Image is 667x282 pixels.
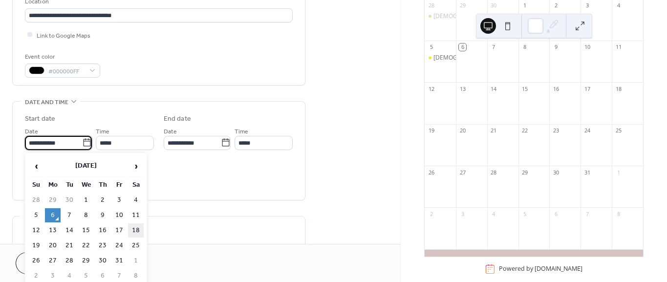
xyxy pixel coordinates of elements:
td: 3 [111,193,127,207]
th: Tu [62,178,77,192]
td: 5 [28,208,44,222]
div: 8 [521,43,529,51]
td: 17 [111,223,127,238]
td: 7 [62,208,77,222]
td: 20 [45,239,61,253]
div: 30 [552,169,559,176]
td: 14 [62,223,77,238]
td: 24 [111,239,127,253]
td: 19 [28,239,44,253]
div: 6 [459,43,466,51]
td: 8 [78,208,94,222]
div: 3 [459,210,466,217]
div: 1 [615,169,622,176]
div: 11 [615,43,622,51]
div: 13 [459,85,466,92]
td: 23 [95,239,110,253]
div: 25 [615,127,622,134]
td: 29 [78,254,94,268]
div: 4 [490,210,497,217]
div: 4 [615,2,622,9]
span: Time [235,126,248,136]
span: Time [96,126,109,136]
div: Green Church [425,12,456,21]
td: 30 [62,193,77,207]
td: 18 [128,223,144,238]
td: 2 [95,193,110,207]
td: 26 [28,254,44,268]
div: 23 [552,127,559,134]
th: [DATE] [45,156,127,177]
th: Su [28,178,44,192]
td: 10 [111,208,127,222]
div: 2 [428,210,435,217]
td: 16 [95,223,110,238]
th: Mo [45,178,61,192]
div: 14 [490,85,497,92]
td: 12 [28,223,44,238]
a: [DOMAIN_NAME] [535,265,582,273]
td: 31 [111,254,127,268]
div: 17 [583,85,591,92]
span: Date [164,126,177,136]
div: 20 [459,127,466,134]
div: 29 [459,2,466,9]
span: ‹ [29,156,43,176]
span: #000000FF [48,66,85,76]
div: 31 [583,169,591,176]
td: 9 [95,208,110,222]
th: Fr [111,178,127,192]
div: End date [164,114,191,124]
div: 5 [521,210,529,217]
div: [DEMOGRAPHIC_DATA] Service [433,54,519,62]
td: 28 [62,254,77,268]
td: 1 [128,254,144,268]
div: 8 [615,210,622,217]
th: Th [95,178,110,192]
div: 1 [521,2,529,9]
div: 21 [490,127,497,134]
span: Date [25,126,38,136]
button: Cancel [16,252,76,274]
div: 19 [428,127,435,134]
div: 30 [490,2,497,9]
div: 28 [490,169,497,176]
td: 4 [128,193,144,207]
td: 30 [95,254,110,268]
div: Event color [25,52,98,62]
td: 1 [78,193,94,207]
td: 21 [62,239,77,253]
th: Sa [128,178,144,192]
td: 28 [28,193,44,207]
div: 15 [521,85,529,92]
div: 3 [583,2,591,9]
div: 7 [490,43,497,51]
span: Date and time [25,97,68,108]
div: [DEMOGRAPHIC_DATA] [433,12,498,21]
div: 6 [552,210,559,217]
div: 7 [583,210,591,217]
div: 24 [583,127,591,134]
td: 11 [128,208,144,222]
div: 22 [521,127,529,134]
div: 28 [428,2,435,9]
div: 18 [615,85,622,92]
div: 10 [583,43,591,51]
td: 6 [45,208,61,222]
td: 27 [45,254,61,268]
div: 5 [428,43,435,51]
td: 22 [78,239,94,253]
div: 27 [459,169,466,176]
td: 15 [78,223,94,238]
div: 2 [552,2,559,9]
div: Powered by [499,265,582,273]
div: 9 [552,43,559,51]
span: › [129,156,143,176]
td: 13 [45,223,61,238]
td: 25 [128,239,144,253]
div: 29 [521,169,529,176]
div: Eucharist Service [425,54,456,62]
div: 26 [428,169,435,176]
div: 12 [428,85,435,92]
